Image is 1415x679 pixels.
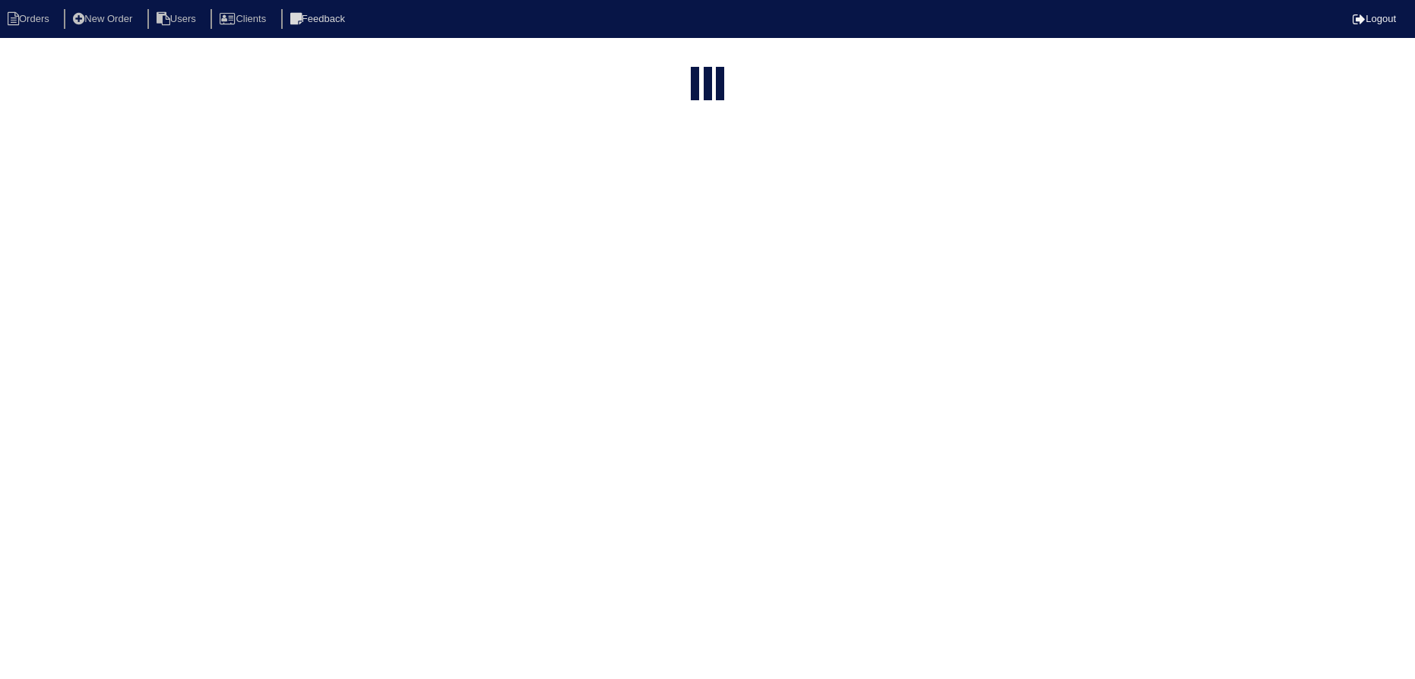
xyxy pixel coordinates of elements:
a: New Order [64,13,144,24]
a: Clients [211,13,278,24]
a: Users [147,13,208,24]
li: Users [147,9,208,30]
a: Logout [1353,13,1396,24]
div: loading... [704,67,712,105]
li: New Order [64,9,144,30]
li: Feedback [281,9,357,30]
li: Clients [211,9,278,30]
